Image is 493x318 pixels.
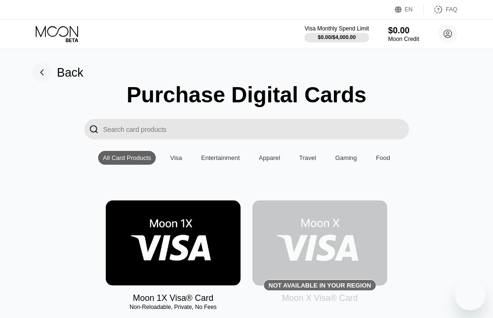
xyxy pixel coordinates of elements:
div: EN [405,6,413,13]
div: Moon Credit [388,36,419,42]
div: Food [371,151,395,165]
div: Apparel [259,154,280,161]
div: $0.00Moon Credit [388,26,419,42]
div: Visa [170,154,182,161]
div: Back [32,63,84,82]
div: All Card Products [103,154,151,161]
iframe: Button to launch messaging window [455,280,485,310]
div: Moon X Visa® Card [282,293,358,303]
div: $0.00 / $4,000.00 [318,34,356,40]
div: Travel [299,154,316,161]
div: All Card Products [98,151,156,165]
div:  [84,119,103,139]
div: Not available in your region [269,282,371,289]
div:  [89,124,99,135]
div: FAQ [424,5,457,14]
div: Visa [165,151,187,165]
input: Search card products [103,119,409,139]
div: Non-Reloadable, Private, No Fees [106,304,241,310]
div: Entertainment [196,151,244,165]
div: FAQ [446,6,457,13]
div: Moon 1X Visa® Card [133,293,213,303]
div: Visa Monthly Spend Limit [304,25,369,32]
div: Gaming [331,151,362,165]
div: Food [376,154,390,161]
div: Gaming [335,154,357,161]
div: Purchase Digital Cards [127,82,367,108]
div: Visa Monthly Spend Limit$0.00/$4,000.00 [304,25,369,42]
div: Travel [294,151,321,165]
div: Not available in your region [252,200,387,286]
div: Apparel [254,151,285,165]
div: Back [57,66,84,79]
div: $0.00 [388,26,419,36]
div: Entertainment [201,154,240,161]
div: EN [395,5,424,14]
